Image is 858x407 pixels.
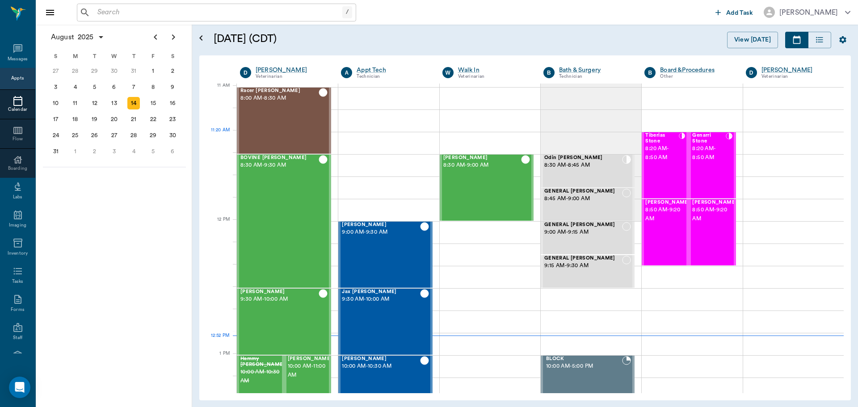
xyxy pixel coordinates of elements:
[541,188,635,221] div: NOT_CONFIRMED, 8:45 AM - 9:00 AM
[240,368,285,386] span: 10:00 AM - 10:30 AM
[9,377,30,398] div: Open Intercom Messenger
[458,66,530,75] a: Walk In
[41,4,59,21] button: Close drawer
[147,113,160,126] div: Friday, August 22, 2025
[88,97,101,109] div: Tuesday, August 12, 2025
[541,221,635,255] div: NOT_CONFIRMED, 9:00 AM - 9:15 AM
[13,335,22,341] div: Staff
[46,28,109,46] button: August2025
[240,155,319,161] span: BOVINE [PERSON_NAME]
[240,67,251,78] div: D
[85,50,105,63] div: T
[458,73,530,80] div: Veterinarian
[108,145,121,158] div: Wednesday, September 3, 2025
[88,65,101,77] div: Tuesday, July 29, 2025
[544,256,622,261] span: GENERAL [PERSON_NAME]
[237,87,331,154] div: CHECKED_OUT, 8:00 AM - 8:30 AM
[8,56,28,63] div: Messages
[164,28,182,46] button: Next page
[541,255,635,288] div: NOT_CONFIRMED, 9:15 AM - 9:30 AM
[196,21,206,55] button: Open calendar
[544,161,622,170] span: 8:30 AM - 8:45 AM
[206,349,230,371] div: 1 PM
[757,4,858,21] button: [PERSON_NAME]
[88,145,101,158] div: Tuesday, September 2, 2025
[779,7,838,18] div: [PERSON_NAME]
[338,221,432,288] div: CHECKED_OUT, 9:00 AM - 9:30 AM
[163,50,182,63] div: S
[11,75,24,82] div: Appts
[166,65,179,77] div: Saturday, August 2, 2025
[727,32,778,48] button: View [DATE]
[12,278,23,285] div: Tasks
[357,73,429,80] div: Technician
[108,65,121,77] div: Wednesday, July 30, 2025
[660,73,732,80] div: Other
[69,81,81,93] div: Monday, August 4, 2025
[166,81,179,93] div: Saturday, August 9, 2025
[341,67,352,78] div: A
[147,145,160,158] div: Friday, September 5, 2025
[546,362,622,371] span: 10:00 AM - 5:00 PM
[256,73,328,80] div: Veterinarian
[50,145,62,158] div: Sunday, August 31, 2025
[94,6,342,19] input: Search
[69,65,81,77] div: Monday, July 28, 2025
[342,6,352,18] div: /
[559,73,631,80] div: Technician
[127,65,140,77] div: Thursday, July 31, 2025
[443,161,521,170] span: 8:30 AM - 9:00 AM
[338,288,432,355] div: CHECKED_OUT, 9:30 AM - 10:00 AM
[127,81,140,93] div: Thursday, August 7, 2025
[105,50,124,63] div: W
[644,67,656,78] div: B
[546,356,622,362] span: BLOCK
[342,362,420,371] span: 10:00 AM - 10:30 AM
[544,189,622,194] span: GENERAL [PERSON_NAME]
[342,222,420,228] span: [PERSON_NAME]
[49,31,76,43] span: August
[88,129,101,142] div: Tuesday, August 26, 2025
[66,50,85,63] div: M
[108,97,121,109] div: Wednesday, August 13, 2025
[642,132,689,199] div: CHECKED_IN, 8:20 AM - 8:50 AM
[50,81,62,93] div: Sunday, August 3, 2025
[543,67,555,78] div: B
[127,129,140,142] div: Thursday, August 28, 2025
[761,66,833,75] a: [PERSON_NAME]
[645,144,678,162] span: 8:20 AM - 8:50 AM
[88,113,101,126] div: Tuesday, August 19, 2025
[206,81,230,103] div: 11 AM
[50,65,62,77] div: Sunday, July 27, 2025
[256,66,328,75] div: [PERSON_NAME]
[124,50,143,63] div: T
[237,288,331,355] div: CHECKED_OUT, 9:30 AM - 10:00 AM
[288,362,332,380] span: 10:00 AM - 11:00 AM
[46,50,66,63] div: S
[544,261,622,270] span: 9:15 AM - 9:30 AM
[342,228,420,237] span: 9:00 AM - 9:30 AM
[108,129,121,142] div: Wednesday, August 27, 2025
[240,94,319,103] span: 8:00 AM - 8:30 AM
[147,28,164,46] button: Previous page
[147,81,160,93] div: Friday, August 8, 2025
[645,206,690,223] span: 8:50 AM - 9:20 AM
[69,145,81,158] div: Monday, September 1, 2025
[642,199,689,266] div: CHECKED_IN, 8:50 AM - 9:20 AM
[559,66,631,75] a: Bath & Surgery
[240,295,319,304] span: 9:30 AM - 10:00 AM
[69,129,81,142] div: Monday, August 25, 2025
[357,66,429,75] a: Appt Tech
[108,113,121,126] div: Wednesday, August 20, 2025
[237,154,331,288] div: CHECKED_OUT, 8:30 AM - 9:30 AM
[342,289,420,295] span: Jax [PERSON_NAME]
[660,66,732,75] a: Board &Procedures
[50,97,62,109] div: Sunday, August 10, 2025
[8,250,28,257] div: Inventory
[689,199,736,266] div: CHECKED_IN, 8:50 AM - 9:20 AM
